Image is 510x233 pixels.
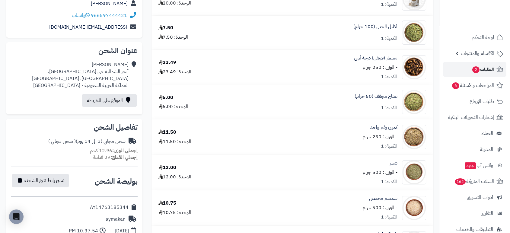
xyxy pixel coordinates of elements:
a: التقارير [443,206,506,221]
a: واتساب [72,12,90,19]
img: 1628238298-Sesame%20(Roasted)-90x90.jpg [402,196,426,220]
span: أدوات التسويق [467,193,493,202]
a: لوحة التحكم [443,30,506,45]
h2: عنوان الشحن [11,47,138,54]
a: الموقع على الخريطة [82,94,137,107]
span: الأقسام والمنتجات [461,49,494,58]
strong: إجمالي القطع: [110,154,138,161]
div: الوحدة: 11.50 [158,138,191,145]
span: ( شحن مجاني ) [48,138,76,145]
div: الكمية: 1 [381,35,397,42]
a: اكليل الجبل (100 جرام) [353,23,397,30]
span: إشعارات التحويلات البنكية [448,113,494,122]
span: نسخ رابط تتبع الشحنة [24,177,64,184]
strong: إجمالي الوزن: [112,147,138,154]
span: لوحة التحكم [472,33,494,42]
span: المراجعات والأسئلة [451,81,494,90]
div: الوحدة: 23.49 [158,69,191,75]
div: شحن مجاني (3 الى 14 يوم) [48,138,126,145]
small: - الوزن : 500 جرام [363,169,397,176]
a: وآتس آبجديد [443,158,506,173]
span: 6 [452,82,460,89]
div: 12.00 [158,164,176,171]
div: الوحدة: 5.00 [158,103,188,110]
a: نعناع مجفف (50 جرام) [355,93,397,100]
h2: تفاصيل الشحن [11,124,138,131]
div: 7.50 [158,24,173,31]
small: - الوزن : 250 جرام [363,133,397,140]
span: العملاء [481,129,493,138]
a: سمسم محمص [369,195,397,202]
div: الكمية: 1 [381,73,397,80]
div: AY14763185344 [90,204,129,211]
div: الوحدة: 7.50 [158,34,188,41]
a: المدونة [443,142,506,157]
img: _%D9%82%D8%B1%D9%86%D9%82%D9%84-90x90.jpg [402,55,426,79]
span: 162 [454,178,466,185]
h2: بوليصة الشحن [95,178,138,185]
a: إشعارات التحويلات البنكية [443,110,506,125]
span: جديد [465,162,476,169]
a: المراجعات والأسئلة6 [443,78,506,93]
div: الكمية: 1 [381,178,397,185]
small: - الوزن : 250 جرام [363,64,397,71]
a: [EMAIL_ADDRESS][DOMAIN_NAME] [49,24,127,31]
img: logo-2.png [469,9,504,21]
a: كمون رقم واحد [370,124,397,131]
div: الكمية: 1 [381,1,397,8]
a: شمر [390,160,397,167]
a: أدوات التسويق [443,190,506,205]
img: 1628193890-Fennel-90x90.jpg [402,160,426,184]
div: 23.49 [158,59,176,66]
a: الطلبات2 [443,62,506,77]
div: الكمية: 1 [381,143,397,150]
span: 2 [472,66,480,73]
a: السلات المتروكة162 [443,174,506,189]
img: %20%D8%A7%D9%84%D8%AC%D8%A8%D9%84-90x90.jpg [402,21,426,45]
span: طلبات الإرجاع [470,97,494,106]
div: Open Intercom Messenger [9,209,24,224]
a: طلبات الإرجاع [443,94,506,109]
div: 5.00 [158,94,173,101]
img: Mint-90x90.jpg [402,90,426,114]
div: الوحدة: 10.75 [158,209,191,216]
span: الطلبات [472,65,494,74]
small: 39 قطعة [93,154,138,161]
div: 11.50 [158,129,176,136]
img: Cumin-90x90.jpg [402,125,426,149]
div: [PERSON_NAME] أبحر الشماليه حي [GEOGRAPHIC_DATA]، [GEOGRAPHIC_DATA]، [GEOGRAPHIC_DATA] المملكة ال... [32,61,129,89]
div: الوحدة: 12.00 [158,174,191,180]
a: 966597444421 [91,12,127,19]
small: - الوزن : 500 جرام [363,204,397,211]
div: aymakan [106,216,126,223]
small: 12.96 كجم [90,147,138,154]
a: العملاء [443,126,506,141]
div: الكمية: 1 [381,214,397,221]
div: الكمية: 1 [381,104,397,111]
span: المدونة [480,145,493,154]
span: السلات المتروكة [454,177,494,186]
span: وآتس آب [464,161,493,170]
button: نسخ رابط تتبع الشحنة [12,174,69,187]
span: التقارير [482,209,493,218]
a: مسمار (قرنفل) درجة أولى [354,55,397,62]
div: 10.75 [158,200,176,207]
